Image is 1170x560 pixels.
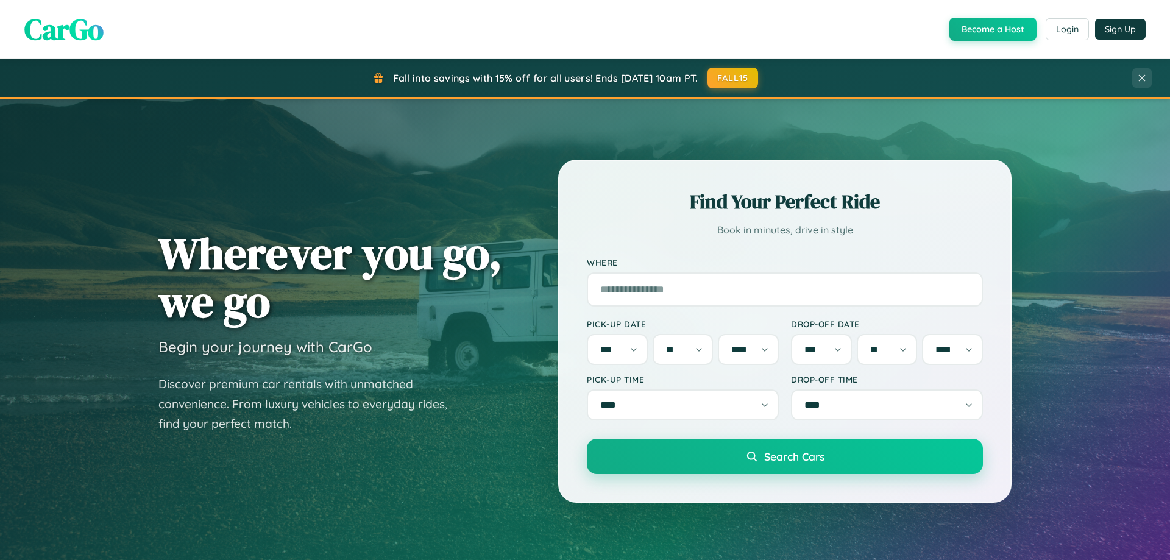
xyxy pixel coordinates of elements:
button: Become a Host [949,18,1037,41]
span: Fall into savings with 15% off for all users! Ends [DATE] 10am PT. [393,72,698,84]
button: Sign Up [1095,19,1146,40]
label: Pick-up Date [587,319,779,329]
label: Pick-up Time [587,374,779,385]
button: Search Cars [587,439,983,474]
p: Discover premium car rentals with unmatched convenience. From luxury vehicles to everyday rides, ... [158,374,463,434]
h3: Begin your journey with CarGo [158,338,372,356]
span: Search Cars [764,450,824,463]
label: Drop-off Time [791,374,983,385]
label: Drop-off Date [791,319,983,329]
label: Where [587,257,983,268]
h2: Find Your Perfect Ride [587,188,983,215]
button: Login [1046,18,1089,40]
span: CarGo [24,9,104,49]
button: FALL15 [707,68,759,88]
p: Book in minutes, drive in style [587,221,983,239]
h1: Wherever you go, we go [158,229,502,325]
